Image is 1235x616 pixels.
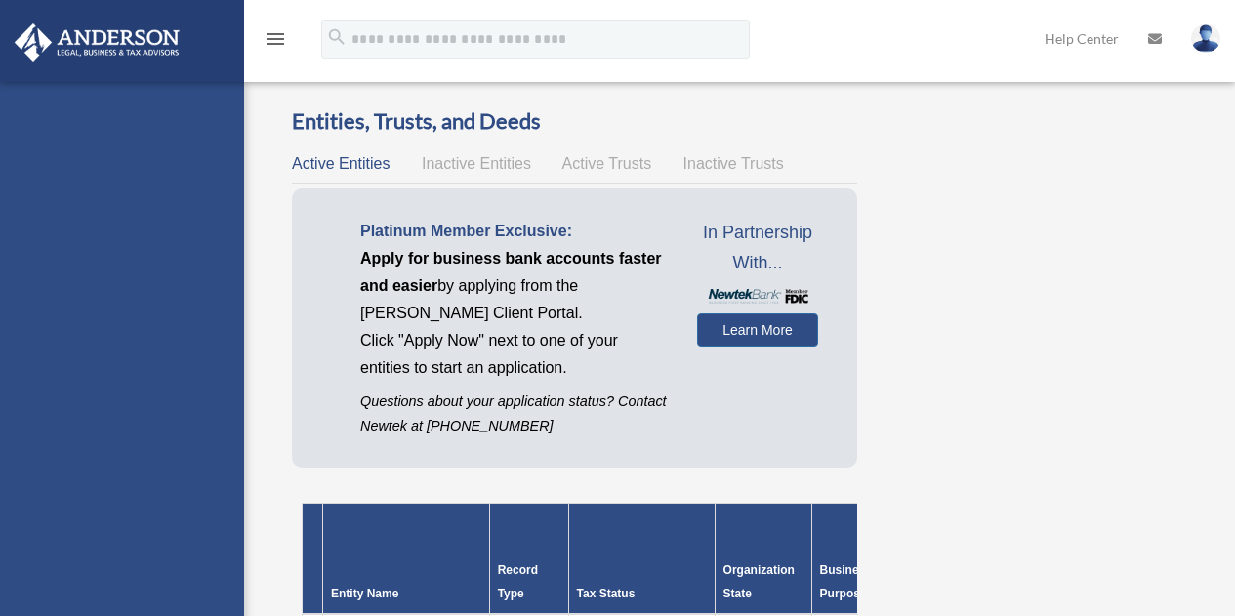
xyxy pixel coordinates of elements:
[683,155,784,172] span: Inactive Trusts
[715,504,811,615] th: Organization State
[811,504,880,615] th: Business Purpose
[697,313,817,347] a: Learn More
[264,34,287,51] a: menu
[707,289,807,304] img: NewtekBankLogoSM.png
[360,245,668,327] p: by applying from the [PERSON_NAME] Client Portal.
[489,504,568,615] th: Record Type
[292,155,390,172] span: Active Entities
[1191,24,1220,53] img: User Pic
[326,26,348,48] i: search
[292,106,857,137] h3: Entities, Trusts, and Deeds
[568,504,715,615] th: Tax Status
[562,155,652,172] span: Active Trusts
[360,250,662,294] span: Apply for business bank accounts faster and easier
[422,155,531,172] span: Inactive Entities
[360,390,668,438] p: Questions about your application status? Contact Newtek at [PHONE_NUMBER]
[360,218,668,245] p: Platinum Member Exclusive:
[360,327,668,382] p: Click "Apply Now" next to one of your entities to start an application.
[323,504,490,615] th: Entity Name
[264,27,287,51] i: menu
[9,23,185,62] img: Anderson Advisors Platinum Portal
[697,218,817,279] span: In Partnership With...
